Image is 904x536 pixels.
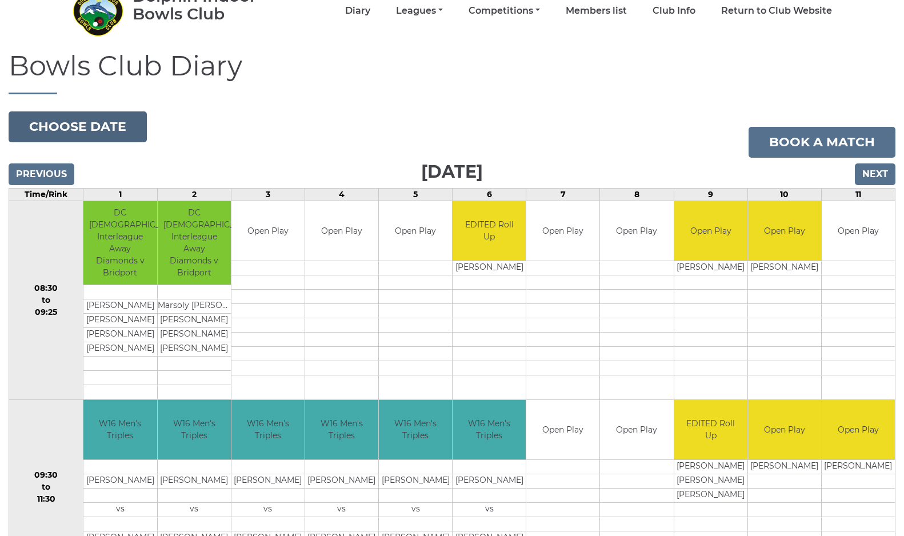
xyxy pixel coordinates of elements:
[158,342,231,356] td: [PERSON_NAME]
[600,400,673,460] td: Open Play
[9,163,74,185] input: Previous
[600,201,673,261] td: Open Play
[721,5,832,17] a: Return to Club Website
[822,201,895,261] td: Open Play
[396,5,443,17] a: Leagues
[305,188,378,201] td: 4
[231,474,305,489] td: [PERSON_NAME]
[83,299,157,313] td: [PERSON_NAME]
[158,201,231,285] td: DC [DEMOGRAPHIC_DATA] Interleague Away Diamonds v Bridport
[747,188,821,201] td: 10
[600,188,674,201] td: 8
[674,474,747,489] td: [PERSON_NAME]
[821,188,895,201] td: 11
[674,400,747,460] td: EDITED Roll Up
[83,327,157,342] td: [PERSON_NAME]
[231,201,305,261] td: Open Play
[158,327,231,342] td: [PERSON_NAME]
[674,201,747,261] td: Open Play
[158,299,231,313] td: Marsoly [PERSON_NAME]
[748,201,821,261] td: Open Play
[822,400,895,460] td: Open Play
[83,474,157,489] td: [PERSON_NAME]
[83,400,157,460] td: W16 Men's Triples
[379,474,452,489] td: [PERSON_NAME]
[305,474,378,489] td: [PERSON_NAME]
[378,188,452,201] td: 5
[83,342,157,356] td: [PERSON_NAME]
[526,201,599,261] td: Open Play
[453,503,526,517] td: vs
[453,201,526,261] td: EDITED Roll Up
[653,5,695,17] a: Club Info
[855,163,895,185] input: Next
[158,313,231,327] td: [PERSON_NAME]
[748,261,821,275] td: [PERSON_NAME]
[9,188,83,201] td: Time/Rink
[674,489,747,503] td: [PERSON_NAME]
[453,400,526,460] td: W16 Men's Triples
[305,201,378,261] td: Open Play
[674,188,747,201] td: 9
[379,201,452,261] td: Open Play
[453,474,526,489] td: [PERSON_NAME]
[379,400,452,460] td: W16 Men's Triples
[9,201,83,399] td: 08:30 to 09:25
[83,313,157,327] td: [PERSON_NAME]
[526,188,600,201] td: 7
[83,503,157,517] td: vs
[748,400,821,460] td: Open Play
[674,261,747,275] td: [PERSON_NAME]
[453,261,526,275] td: [PERSON_NAME]
[379,503,452,517] td: vs
[345,5,370,17] a: Diary
[231,503,305,517] td: vs
[453,188,526,201] td: 6
[305,400,378,460] td: W16 Men's Triples
[305,503,378,517] td: vs
[231,188,305,201] td: 3
[469,5,540,17] a: Competitions
[526,400,599,460] td: Open Play
[158,503,231,517] td: vs
[9,111,147,142] button: Choose date
[566,5,627,17] a: Members list
[83,188,157,201] td: 1
[748,460,821,474] td: [PERSON_NAME]
[749,127,895,158] a: Book a match
[822,460,895,474] td: [PERSON_NAME]
[157,188,231,201] td: 2
[158,400,231,460] td: W16 Men's Triples
[9,51,895,94] h1: Bowls Club Diary
[674,460,747,474] td: [PERSON_NAME]
[231,400,305,460] td: W16 Men's Triples
[83,201,157,285] td: DC [DEMOGRAPHIC_DATA] Interleague Away Diamonds v Bridport
[158,474,231,489] td: [PERSON_NAME]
